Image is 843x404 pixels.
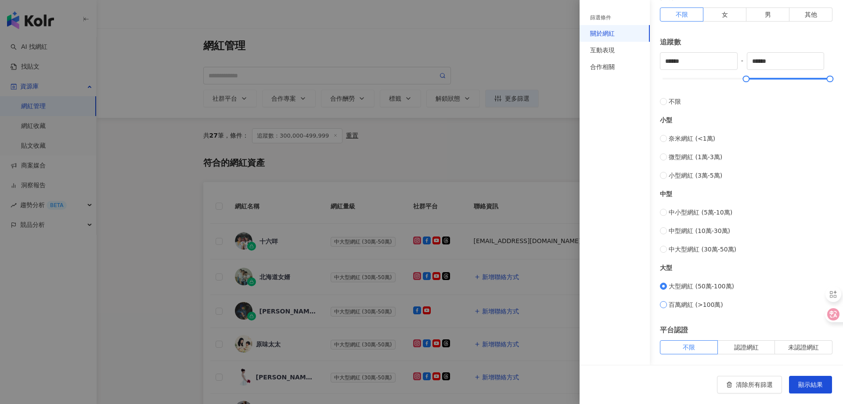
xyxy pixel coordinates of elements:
span: 不限 [669,97,681,106]
span: 顯示結果 [798,381,823,388]
div: 關於網紅 [590,29,615,38]
span: 大型網紅 (50萬-100萬) [669,281,734,291]
span: 奈米網紅 (<1萬) [669,134,715,143]
span: 認證網紅 [734,344,759,351]
span: 中大型網紅 (30萬-50萬) [669,244,736,254]
div: 大型 [660,263,832,273]
span: 男 [765,11,771,18]
span: 未認證網紅 [788,344,819,351]
span: 百萬網紅 (>100萬) [669,300,723,309]
span: 微型網紅 (1萬-3萬) [669,152,722,162]
span: 不限 [683,344,695,351]
span: 清除所有篩選 [736,381,773,388]
span: 女 [722,11,728,18]
span: 不限 [676,11,688,18]
span: 中小型網紅 (5萬-10萬) [669,207,732,217]
div: 合作相關 [590,62,615,72]
span: - [738,56,747,66]
div: 中型 [660,189,832,199]
button: 顯示結果 [789,376,832,393]
span: 其他 [805,11,817,18]
div: 平台認證 [660,320,832,340]
div: 追蹤數 [660,32,832,52]
span: 小型網紅 (3萬-5萬) [669,171,722,180]
span: 中型網紅 (10萬-30萬) [669,226,730,236]
button: 清除所有篩選 [717,376,782,393]
div: 篩選條件 [590,14,611,22]
div: 互動表現 [590,45,615,55]
div: 小型 [660,115,832,125]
